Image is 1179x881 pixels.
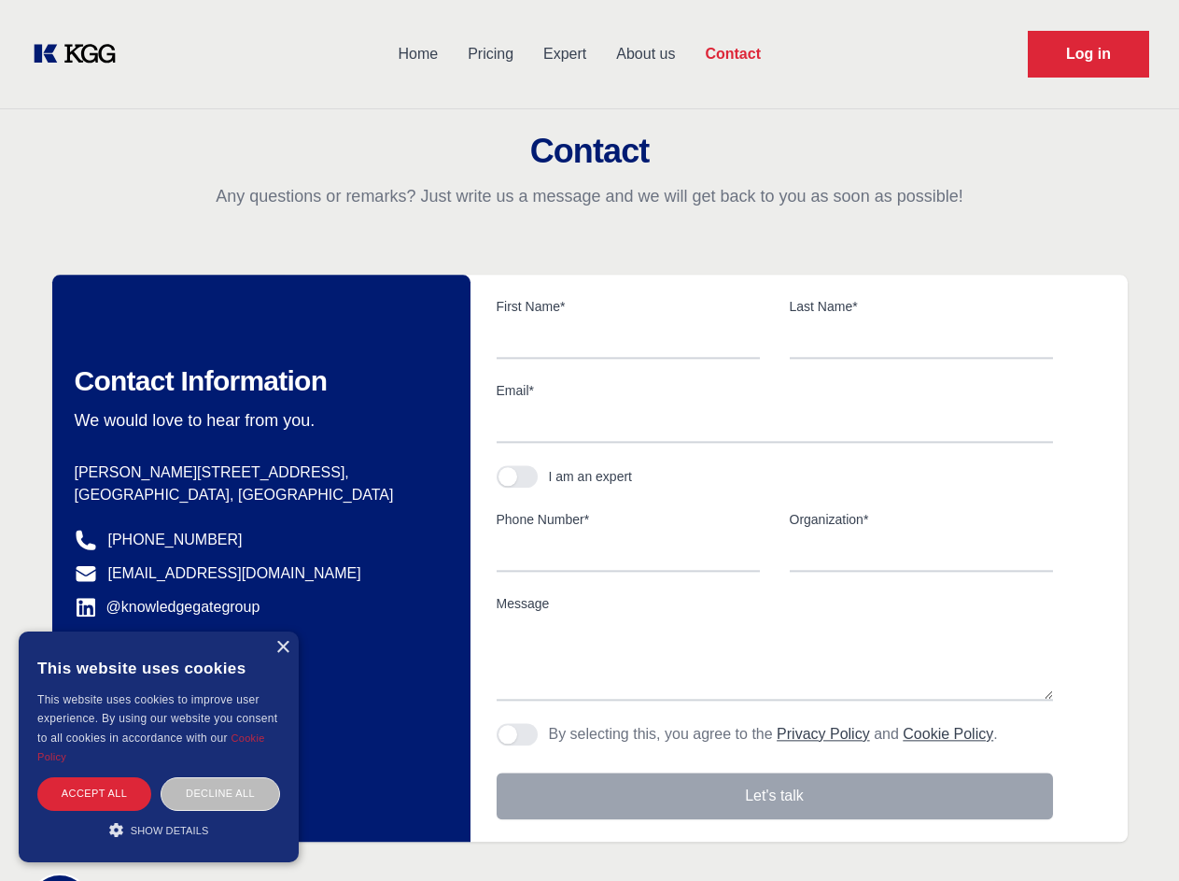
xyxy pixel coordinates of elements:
[549,467,633,486] div: I am an expert
[37,820,280,839] div: Show details
[497,381,1053,400] label: Email*
[75,484,441,506] p: [GEOGRAPHIC_DATA], [GEOGRAPHIC_DATA]
[75,409,441,432] p: We would love to hear from you.
[453,30,528,78] a: Pricing
[131,825,209,836] span: Show details
[1086,791,1179,881] iframe: Chat Widget
[22,133,1157,170] h2: Contact
[1028,31,1149,78] a: Request Demo
[497,594,1053,613] label: Message
[777,726,870,742] a: Privacy Policy
[22,185,1157,207] p: Any questions or remarks? Just write us a message and we will get back to you as soon as possible!
[37,693,277,745] span: This website uses cookies to improve user experience. By using our website you consent to all coo...
[601,30,690,78] a: About us
[30,39,131,69] a: KOL Knowledge Platform: Talk to Key External Experts (KEE)
[549,723,998,746] p: By selecting this, you agree to the and .
[275,641,289,655] div: Close
[528,30,601,78] a: Expert
[75,364,441,398] h2: Contact Information
[37,777,151,810] div: Accept all
[161,777,280,810] div: Decline all
[790,510,1053,529] label: Organization*
[37,732,265,762] a: Cookie Policy
[497,510,760,529] label: Phone Number*
[497,773,1053,819] button: Let's talk
[790,297,1053,316] label: Last Name*
[690,30,776,78] a: Contact
[108,529,243,551] a: [PHONE_NUMBER]
[37,646,280,690] div: This website uses cookies
[903,726,993,742] a: Cookie Policy
[75,462,441,484] p: [PERSON_NAME][STREET_ADDRESS],
[75,596,260,618] a: @knowledgegategroup
[383,30,453,78] a: Home
[497,297,760,316] label: First Name*
[108,562,361,585] a: [EMAIL_ADDRESS][DOMAIN_NAME]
